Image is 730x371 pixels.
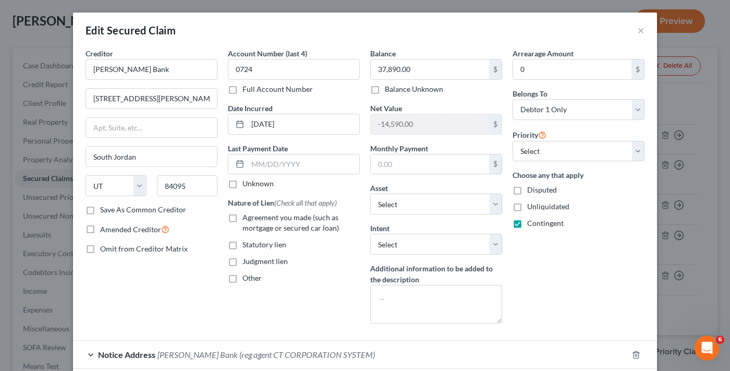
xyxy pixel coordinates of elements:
div: $ [489,154,502,174]
iframe: Intercom live chat [695,336,720,361]
label: Date Incurred [228,103,273,114]
label: Net Value [370,103,402,114]
label: Nature of Lien [228,197,337,208]
label: Save As Common Creditor [100,205,186,215]
label: Monthly Payment [370,143,428,154]
button: × [637,24,644,37]
input: 0.00 [371,59,489,79]
label: Additional information to be added to the description [370,263,502,285]
label: Choose any that apply [513,170,644,181]
label: Full Account Number [242,84,313,94]
span: Disputed [527,185,557,194]
span: Asset [370,184,388,193]
span: 6 [716,336,724,344]
label: Intent [370,223,390,234]
div: $ [631,59,644,79]
div: $ [489,114,502,134]
span: Contingent [527,219,564,228]
div: Edit Secured Claim [86,23,176,38]
span: Unliquidated [527,202,569,211]
input: 0.00 [371,114,489,134]
input: Search creditor by name... [86,59,217,80]
input: 0.00 [513,59,631,79]
span: Omit from Creditor Matrix [100,244,188,253]
input: Apt, Suite, etc... [86,118,217,138]
span: Belongs To [513,89,547,98]
span: Creditor [86,49,113,58]
input: XXXX [228,59,360,80]
label: Balance [370,48,396,59]
label: Balance Unknown [385,84,443,94]
span: Statutory lien [242,240,286,249]
label: Unknown [242,178,274,189]
input: MM/DD/YYYY [248,154,359,174]
span: Notice Address [98,350,155,360]
span: (Check all that apply) [274,198,337,207]
span: Agreement you made (such as mortgage or secured car loan) [242,213,339,232]
span: [PERSON_NAME] Bank (reg agent CT CORPORATION SYSTEM) [157,350,375,360]
div: $ [489,59,502,79]
label: Account Number (last 4) [228,48,307,59]
label: Priority [513,128,546,141]
label: Last Payment Date [228,143,288,154]
label: Arrearage Amount [513,48,574,59]
span: Other [242,273,262,282]
input: MM/DD/YYYY [248,114,359,134]
input: 0.00 [371,154,489,174]
span: Amended Creditor [100,225,161,234]
input: Enter zip... [157,175,218,196]
input: Enter address... [86,89,217,109]
span: Judgment lien [242,257,288,266]
input: Enter city... [86,147,217,166]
